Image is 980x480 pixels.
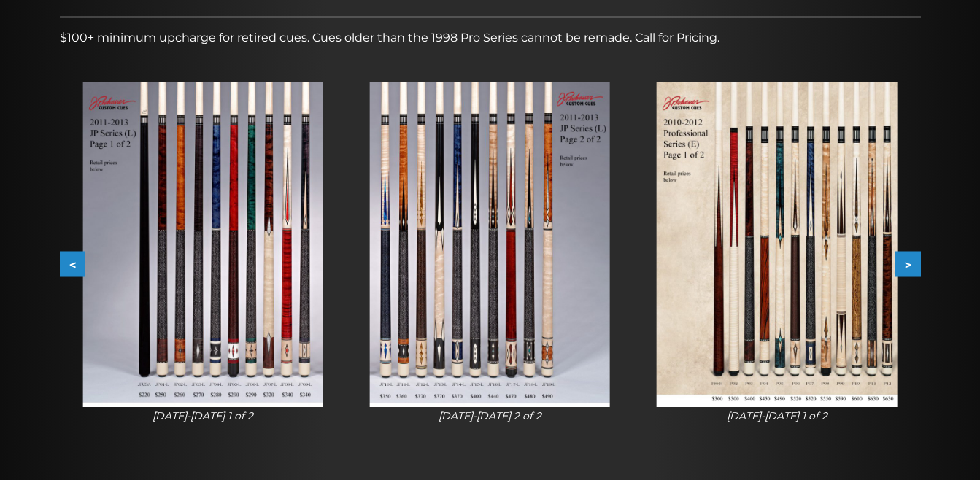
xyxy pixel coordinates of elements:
[60,252,85,277] button: <
[439,409,541,422] i: [DATE]-[DATE] 2 of 2
[895,252,921,277] button: >
[60,252,921,277] div: Carousel Navigation
[60,29,921,47] p: $100+ minimum upcharge for retired cues. Cues older than the 1998 Pro Series cannot be remade. Ca...
[727,409,827,422] i: [DATE]-[DATE] 1 of 2
[153,409,253,422] i: [DATE]-[DATE] 1 of 2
